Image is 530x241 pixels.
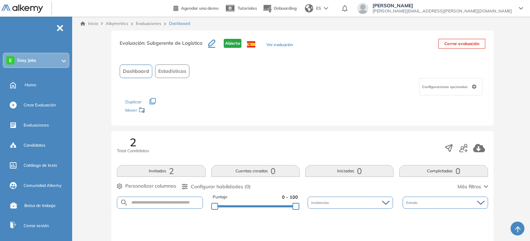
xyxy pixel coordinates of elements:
[266,42,293,49] button: Ver evaluación
[17,58,36,63] span: Easy Jobs
[458,183,488,190] button: Más filtros
[130,137,136,148] span: 2
[24,102,56,108] span: Crear Evaluación
[24,203,55,209] span: Bolsa de trabajo
[191,183,251,190] span: Configurar habilidades (0)
[24,223,49,229] span: Cerrar sesión
[224,39,241,48] span: Abierta
[316,5,321,11] span: ES
[117,165,205,177] button: Invitados2
[24,182,61,189] span: Comunidad Alkemy
[144,40,203,46] span: : Subgerente de Logística
[155,64,189,78] button: Estadísticas
[282,194,298,200] span: 0 - 100
[373,3,512,8] span: [PERSON_NAME]
[311,200,330,205] span: Incidencias
[1,5,43,13] img: Logo
[181,6,219,11] span: Agendar una demo
[324,7,328,10] img: arrow
[123,68,149,75] span: Dashboard
[458,183,481,190] span: Más filtros
[125,182,176,190] span: Personalizar columnas
[403,197,488,209] div: Estado
[238,6,257,11] span: Tutoriales
[24,142,45,148] span: Candidatos
[120,198,128,207] img: SEARCH_ALT
[173,3,219,12] a: Agendar una demo
[399,165,488,177] button: Completadas0
[117,182,176,190] button: Personalizar columnas
[120,39,208,53] h3: Evaluación
[211,165,300,177] button: Cuentas creadas0
[422,84,469,89] span: Configuraciones opcionales
[438,39,485,49] button: Cerrar evaluación
[419,78,482,95] div: Configuraciones opcionales
[136,21,161,26] a: Evaluaciones
[406,200,419,205] span: Estado
[495,208,530,241] iframe: Chat Widget
[80,20,98,27] a: Inicio
[9,58,12,63] span: E
[495,208,530,241] div: Widget de chat
[308,197,393,209] div: Incidencias
[169,20,190,27] span: Dashboard
[373,8,512,14] span: [PERSON_NAME][EMAIL_ADDRESS][PERSON_NAME][DOMAIN_NAME]
[182,183,251,190] button: Configurar habilidades (0)
[25,82,36,88] span: Home
[117,148,149,154] span: Total Candidatos
[158,68,186,75] span: Estadísticas
[247,41,255,48] img: ESP
[213,194,228,200] span: Puntaje
[24,122,49,128] span: Evaluaciones
[106,21,128,26] span: Alkymetrics
[24,162,57,169] span: Catálogo de tests
[120,64,152,78] button: Dashboard
[125,104,195,117] div: Mover
[305,165,394,177] button: Iniciadas0
[274,6,297,11] span: Onboarding
[305,4,313,12] img: world
[125,99,141,104] span: Duplicar
[263,1,297,16] button: Onboarding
